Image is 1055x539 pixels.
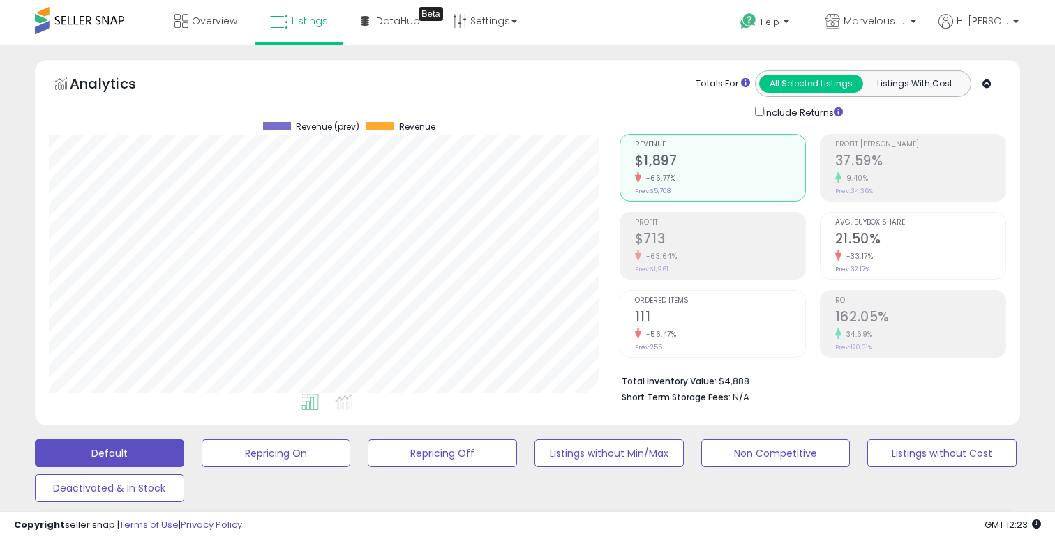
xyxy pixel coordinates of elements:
div: Tooltip anchor [419,7,443,21]
span: DataHub [376,14,420,28]
span: N/A [733,390,749,404]
span: Profit [PERSON_NAME] [835,141,1005,149]
span: Revenue (prev) [296,122,359,132]
a: Help [729,2,803,45]
div: Include Returns [745,104,860,120]
span: Profit [635,219,805,227]
a: Terms of Use [119,518,179,531]
a: Privacy Policy [181,518,242,531]
button: Listings without Cost [867,439,1017,467]
button: Repricing On [202,439,351,467]
div: seller snap | | [14,519,242,532]
small: 9.40% [841,173,869,183]
span: Avg. Buybox Share [835,219,1005,227]
h2: 111 [635,309,805,328]
span: Revenue [399,122,435,132]
small: Prev: $5,708 [635,187,671,195]
button: Default [35,439,184,467]
h2: 37.59% [835,153,1005,172]
li: $4,888 [622,372,996,388]
small: -56.47% [641,329,677,340]
span: Revenue [635,141,805,149]
button: Listings With Cost [862,75,966,93]
b: Total Inventory Value: [622,375,717,387]
h2: 21.50% [835,231,1005,250]
small: -66.77% [641,173,676,183]
span: Help [761,16,779,28]
i: Get Help [740,13,757,30]
button: Non Competitive [701,439,851,467]
small: Prev: 255 [635,343,662,351]
small: Prev: 34.36% [835,187,873,195]
strong: Copyright [14,518,65,531]
span: Hi [PERSON_NAME] [957,14,1009,28]
small: -33.17% [841,251,874,261]
span: ROI [835,297,1005,305]
h5: Analytics [70,74,163,97]
span: Ordered Items [635,297,805,305]
span: Marvelous Enterprises [844,14,906,28]
span: 2025-09-12 12:23 GMT [985,518,1041,531]
b: Short Term Storage Fees: [622,391,731,403]
button: Listings without Min/Max [534,439,684,467]
small: Prev: 120.31% [835,343,872,351]
h2: 162.05% [835,309,1005,328]
h2: $713 [635,231,805,250]
small: Prev: $1,961 [635,265,668,273]
button: All Selected Listings [759,75,863,93]
a: Hi [PERSON_NAME] [938,14,1019,45]
span: Overview [192,14,237,28]
button: Repricing Off [368,439,517,467]
span: Listings [292,14,328,28]
div: Totals For [696,77,750,91]
small: -63.64% [641,251,678,261]
small: Prev: 32.17% [835,265,869,273]
button: Deactivated & In Stock [35,474,184,502]
small: 34.69% [841,329,873,340]
h2: $1,897 [635,153,805,172]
